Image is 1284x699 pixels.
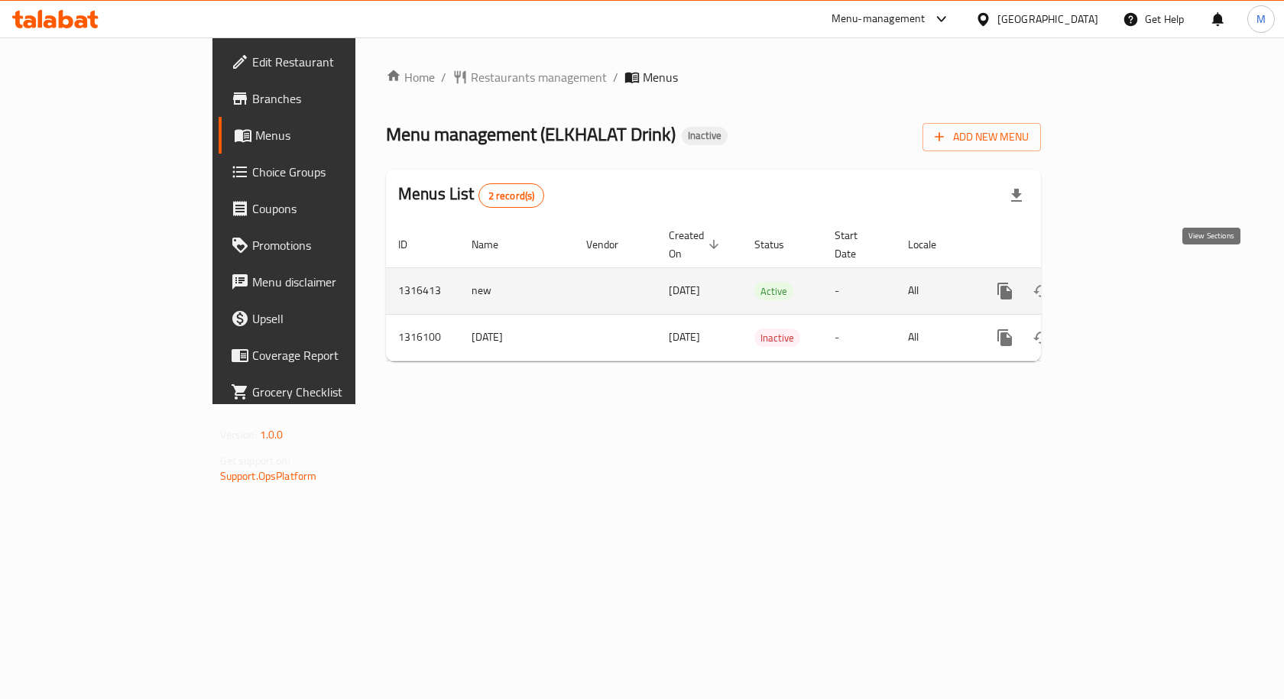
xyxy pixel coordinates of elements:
[987,319,1023,356] button: more
[822,267,896,314] td: -
[219,44,427,80] a: Edit Restaurant
[252,199,415,218] span: Coupons
[613,68,618,86] li: /
[669,280,700,300] span: [DATE]
[922,123,1041,151] button: Add New Menu
[219,374,427,410] a: Grocery Checklist
[908,235,956,254] span: Locale
[386,68,1041,86] nav: breadcrumb
[260,425,284,445] span: 1.0.0
[252,163,415,181] span: Choice Groups
[682,127,728,145] div: Inactive
[896,267,974,314] td: All
[220,451,290,471] span: Get support on:
[252,309,415,328] span: Upsell
[252,273,415,291] span: Menu disclaimer
[998,177,1035,214] div: Export file
[997,11,1098,28] div: [GEOGRAPHIC_DATA]
[219,227,427,264] a: Promotions
[754,329,800,347] span: Inactive
[219,117,427,154] a: Menus
[896,314,974,361] td: All
[472,235,518,254] span: Name
[219,337,427,374] a: Coverage Report
[398,235,427,254] span: ID
[935,128,1029,147] span: Add New Menu
[478,183,545,208] div: Total records count
[479,189,544,203] span: 2 record(s)
[219,264,427,300] a: Menu disclaimer
[220,425,258,445] span: Version:
[835,226,877,263] span: Start Date
[974,222,1146,268] th: Actions
[386,117,676,151] span: Menu management ( ELKHALAT Drink )
[754,282,793,300] div: Active
[669,327,700,347] span: [DATE]
[219,80,427,117] a: Branches
[987,273,1023,309] button: more
[252,236,415,254] span: Promotions
[1256,11,1266,28] span: M
[754,235,804,254] span: Status
[822,314,896,361] td: -
[252,346,415,364] span: Coverage Report
[219,190,427,227] a: Coupons
[471,68,607,86] span: Restaurants management
[219,300,427,337] a: Upsell
[682,129,728,142] span: Inactive
[255,126,415,144] span: Menus
[219,154,427,190] a: Choice Groups
[1023,319,1060,356] button: Change Status
[441,68,446,86] li: /
[252,89,415,108] span: Branches
[832,10,926,28] div: Menu-management
[220,466,317,486] a: Support.OpsPlatform
[398,183,544,208] h2: Menus List
[754,283,793,300] span: Active
[252,53,415,71] span: Edit Restaurant
[252,383,415,401] span: Grocery Checklist
[386,222,1146,361] table: enhanced table
[586,235,638,254] span: Vendor
[452,68,607,86] a: Restaurants management
[459,314,574,361] td: [DATE]
[459,267,574,314] td: new
[643,68,678,86] span: Menus
[669,226,724,263] span: Created On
